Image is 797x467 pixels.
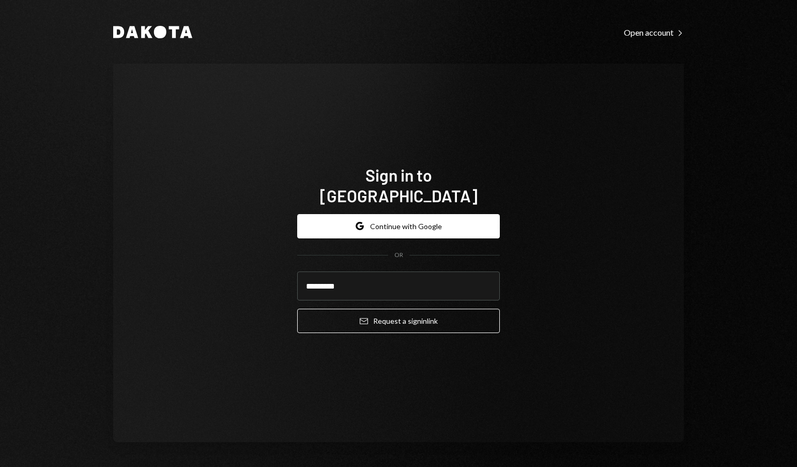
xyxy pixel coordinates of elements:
button: Continue with Google [297,214,500,238]
a: Open account [624,26,684,38]
h1: Sign in to [GEOGRAPHIC_DATA] [297,164,500,206]
div: Open account [624,27,684,38]
div: OR [394,251,403,260]
button: Request a signinlink [297,309,500,333]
